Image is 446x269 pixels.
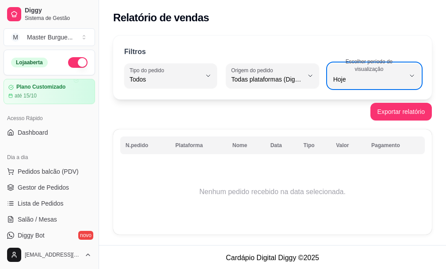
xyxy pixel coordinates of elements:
span: Salão / Mesas [18,215,57,224]
button: [EMAIL_ADDRESS][DOMAIN_NAME] [4,244,95,265]
span: M [11,33,20,42]
button: Exportar relatório [370,103,432,121]
span: [EMAIL_ADDRESS][DOMAIN_NAME] [25,251,81,258]
div: Dia a dia [4,150,95,164]
a: Diggy Botnovo [4,228,95,242]
th: Nome [227,136,265,154]
div: Master Burgue ... [27,33,73,42]
label: Escolher período de visualização [333,58,408,73]
th: Pagamento [366,136,425,154]
span: Sistema de Gestão [25,15,91,22]
button: Alterar Status [68,57,88,68]
button: Escolher período de visualizaçãoHoje [328,63,421,88]
span: Todos [130,75,201,84]
span: Lista de Pedidos [18,199,64,208]
span: Gestor de Pedidos [18,183,69,192]
span: Diggy [25,7,91,15]
button: Pedidos balcão (PDV) [4,164,95,179]
label: Tipo do pedido [130,66,167,74]
a: DiggySistema de Gestão [4,4,95,25]
button: Tipo do pedidoTodos [124,63,217,88]
td: Nenhum pedido recebido na data selecionada. [120,156,425,227]
a: Salão / Mesas [4,212,95,226]
span: Dashboard [18,128,48,137]
th: Plataforma [170,136,227,154]
span: Diggy Bot [18,231,45,240]
a: Dashboard [4,125,95,140]
div: Acesso Rápido [4,111,95,125]
th: N.pedido [120,136,170,154]
span: Pedidos balcão (PDV) [18,167,79,176]
article: Plano Customizado [16,84,65,90]
p: Filtros [124,47,146,57]
span: Hoje [333,75,405,84]
a: Lista de Pedidos [4,196,95,211]
button: Origem do pedidoTodas plataformas (Diggy, iFood) [226,63,319,88]
span: Todas plataformas (Diggy, iFood) [231,75,303,84]
label: Origem do pedido [231,66,276,74]
th: Valor [331,136,366,154]
a: Plano Customizadoaté 15/10 [4,79,95,104]
th: Tipo [298,136,331,154]
article: até 15/10 [15,92,37,99]
h2: Relatório de vendas [113,11,209,25]
a: Gestor de Pedidos [4,180,95,195]
div: Loja aberta [11,58,48,67]
th: Data [265,136,298,154]
button: Select a team [4,28,95,46]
